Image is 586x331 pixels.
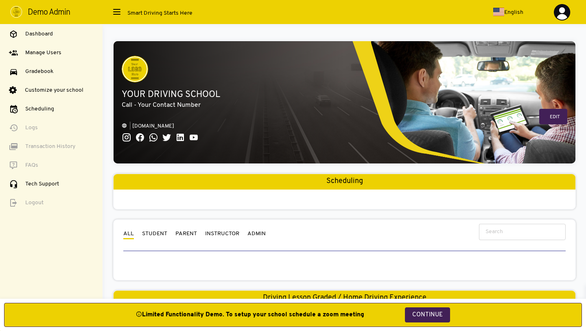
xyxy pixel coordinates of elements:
[25,49,61,57] span: Manage Users
[123,229,134,238] a: All
[122,103,201,108] a: Call - Your Contact Number
[25,30,53,38] span: Dashboard
[553,4,571,21] img: profile
[123,177,566,186] h3: Scheduling
[205,229,239,238] a: Instructor
[25,180,59,188] span: Tech Support
[128,122,132,130] span: |
[25,67,53,76] span: Gradebook
[479,224,555,240] input: Search
[175,229,197,238] a: Parent
[4,303,582,327] button: Limited Functionality Demo. To setup your school schedule a zoom meetingContinue
[122,122,174,130] a: [DOMAIN_NAME]
[127,9,331,18] div: Smart Driving Starts Here
[122,90,220,99] span: YOUR DRIVING SCHOOL
[539,109,567,124] button: Edit
[10,6,22,18] img: profile
[28,9,70,17] span: Demo Admin
[142,229,167,238] a: Student
[247,229,266,238] a: Admin
[25,161,38,170] span: FAQs
[122,102,201,108] span: Call - Your Contact Number
[25,142,75,151] span: Transaction History
[25,105,54,113] span: Scheduling
[405,307,450,322] span: Continue
[123,294,566,303] h3: Driving Lesson Graded / Home Driving Experience
[122,56,148,82] img: profile
[25,199,44,207] span: Logout
[493,8,523,17] a: English
[25,124,38,132] span: Logs
[10,4,70,20] a: Demo Admin
[25,86,83,95] span: Customize your school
